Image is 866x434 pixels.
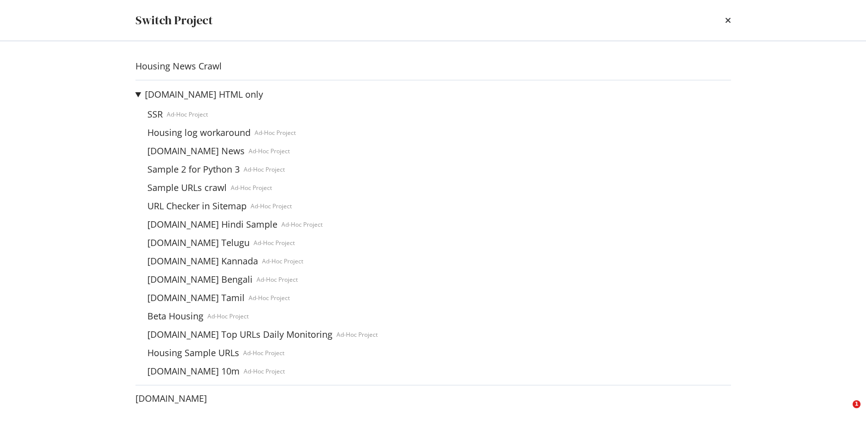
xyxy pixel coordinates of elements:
[143,329,336,340] a: [DOMAIN_NAME] Top URLs Daily Monitoring
[143,201,251,211] a: URL Checker in Sitemap
[257,275,298,284] div: Ad-Hoc Project
[251,202,292,210] div: Ad-Hoc Project
[207,312,249,320] div: Ad-Hoc Project
[832,400,856,424] iframe: Intercom live chat
[145,89,263,100] a: [DOMAIN_NAME] HTML only
[143,293,249,303] a: [DOMAIN_NAME] Tamil
[143,366,244,376] a: [DOMAIN_NAME] 10m
[135,393,207,404] a: [DOMAIN_NAME]
[255,128,296,137] div: Ad-Hoc Project
[725,12,731,29] div: times
[143,183,231,193] a: Sample URLs crawl
[135,12,213,29] div: Switch Project
[143,274,257,285] a: [DOMAIN_NAME] Bengali
[254,239,295,247] div: Ad-Hoc Project
[143,238,254,248] a: [DOMAIN_NAME] Telugu
[143,109,167,120] a: SSR
[143,146,249,156] a: [DOMAIN_NAME] News
[143,311,207,321] a: Beta Housing
[143,164,244,175] a: Sample 2 for Python 3
[143,219,281,230] a: [DOMAIN_NAME] Hindi Sample
[336,330,378,339] div: Ad-Hoc Project
[281,220,323,229] div: Ad-Hoc Project
[249,147,290,155] div: Ad-Hoc Project
[135,61,222,71] a: Housing News Crawl
[244,165,285,174] div: Ad-Hoc Project
[853,400,861,408] span: 1
[143,127,255,138] a: Housing log workaround
[262,257,303,265] div: Ad-Hoc Project
[231,184,272,192] div: Ad-Hoc Project
[167,110,208,119] div: Ad-Hoc Project
[244,367,285,375] div: Ad-Hoc Project
[249,294,290,302] div: Ad-Hoc Project
[143,256,262,266] a: [DOMAIN_NAME] Kannada
[143,348,243,358] a: Housing Sample URLs
[243,349,284,357] div: Ad-Hoc Project
[135,88,378,101] summary: [DOMAIN_NAME] HTML only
